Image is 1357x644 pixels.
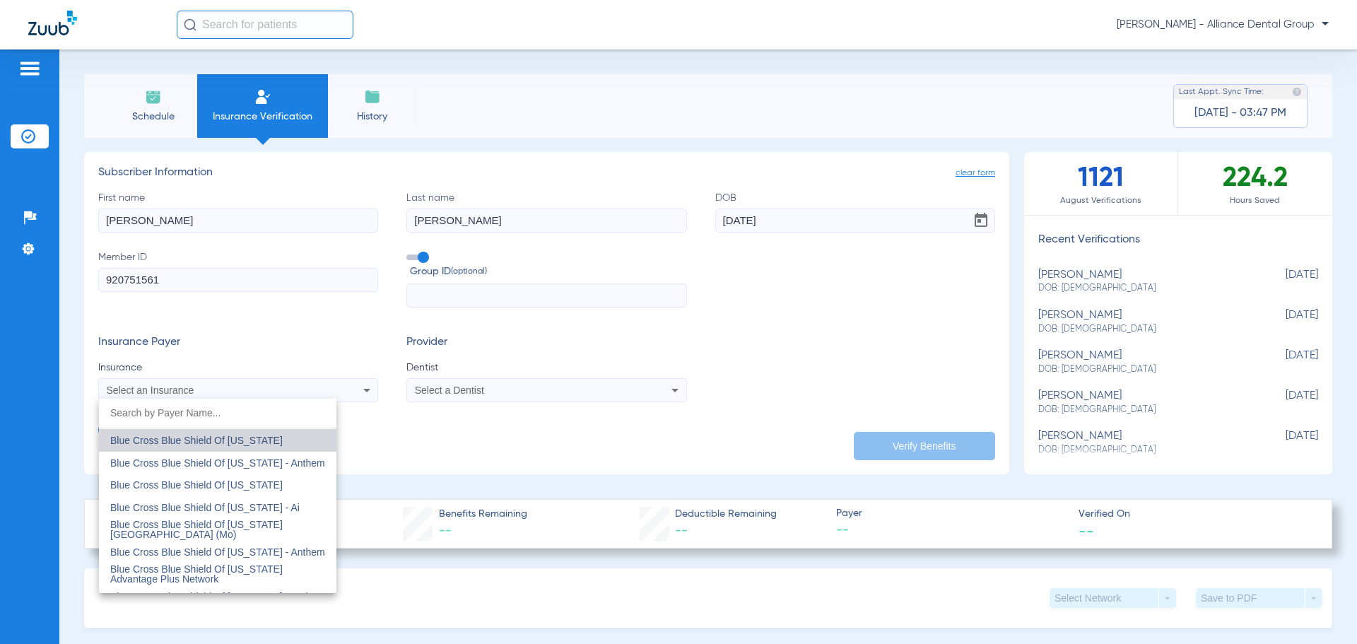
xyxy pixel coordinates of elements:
span: Blue Cross Blue Shield Of [US_STATE][GEOGRAPHIC_DATA] (Mo) [110,519,283,540]
span: Blue Cross Blue Shield Of [US_STATE] Advantage Plus Network [110,563,283,585]
span: Blue Cross Blue Shield Of [US_STATE] - Anthem [110,591,325,602]
span: Blue Cross Blue Shield Of [US_STATE] [110,479,283,491]
span: Blue Cross Blue Shield Of [US_STATE] - Anthem [110,546,325,558]
span: Blue Cross Blue Shield Of [US_STATE] - Ai [110,502,300,513]
span: Blue Cross Blue Shield Of [US_STATE] - Anthem [110,457,325,469]
input: dropdown search [99,399,336,428]
span: Blue Cross Blue Shield Of [US_STATE] [110,435,283,446]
